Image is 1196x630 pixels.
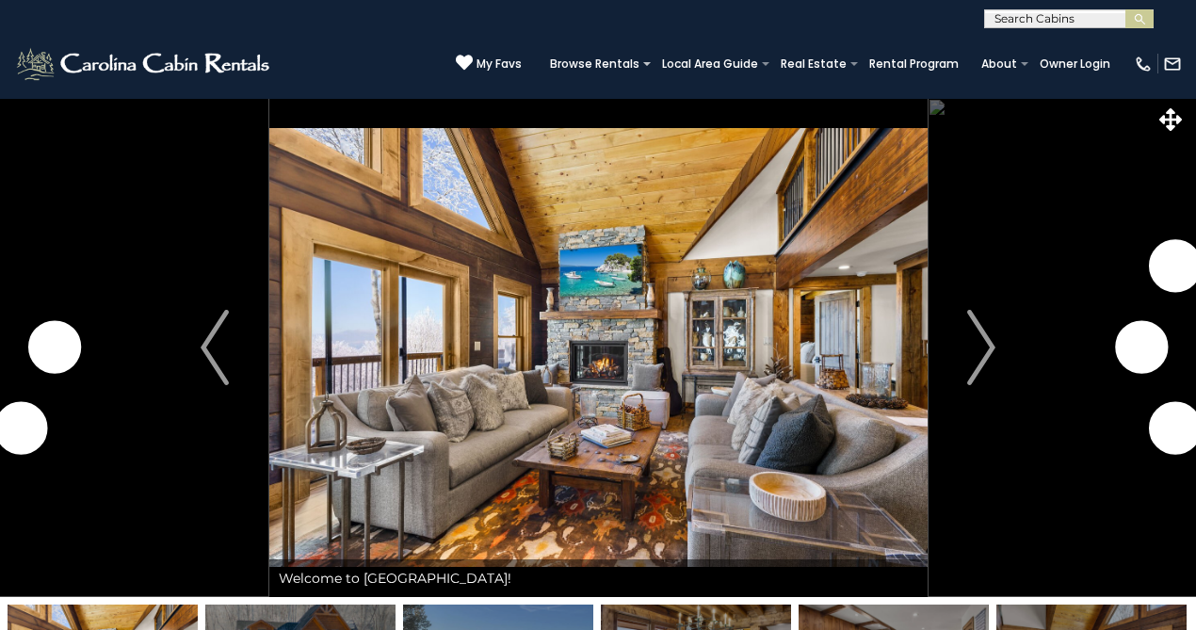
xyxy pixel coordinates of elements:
[201,310,229,385] img: arrow
[14,45,275,83] img: White-1-2.png
[541,51,649,77] a: Browse Rentals
[927,98,1036,597] button: Next
[1030,51,1120,77] a: Owner Login
[269,559,928,597] div: Welcome to [GEOGRAPHIC_DATA]!
[653,51,768,77] a: Local Area Guide
[771,51,856,77] a: Real Estate
[456,54,522,73] a: My Favs
[1134,55,1153,73] img: phone-regular-white.png
[1163,55,1182,73] img: mail-regular-white.png
[860,51,968,77] a: Rental Program
[972,51,1026,77] a: About
[477,56,522,73] span: My Favs
[967,310,995,385] img: arrow
[160,98,269,597] button: Previous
